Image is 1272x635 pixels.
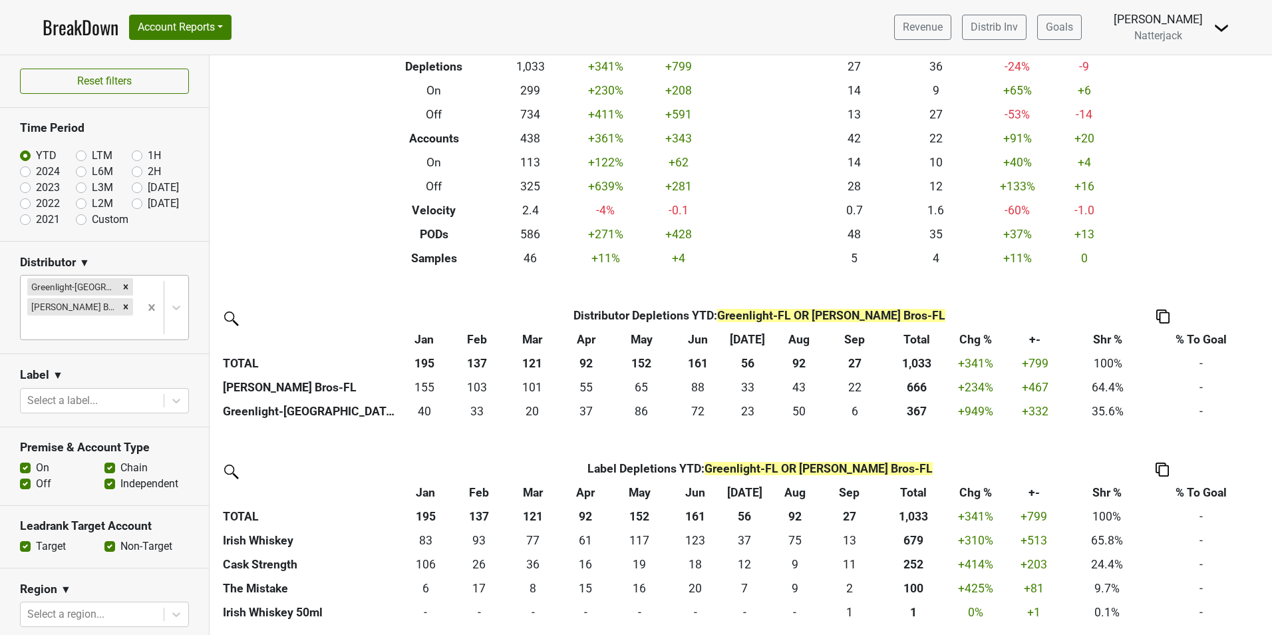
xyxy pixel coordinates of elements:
[885,403,947,420] div: 367
[767,529,823,552] td: 74.87
[611,375,671,399] td: 65.17
[1146,576,1257,600] td: -
[561,529,611,552] td: 61.48
[506,529,560,552] td: 77.28
[951,505,1000,529] td: +341 %
[561,576,611,600] td: 14.99
[79,255,90,271] span: ▼
[814,126,895,150] td: 42
[613,556,665,573] div: 19
[20,582,57,596] h3: Region
[830,403,879,420] div: 6
[496,174,565,198] td: 325
[20,368,49,382] h3: Label
[565,103,647,126] td: +411 %
[402,379,446,396] div: 155
[814,174,895,198] td: 28
[830,379,879,396] div: 22
[1001,327,1070,351] th: +-: activate to sort column ascending
[36,164,60,180] label: 2024
[814,55,895,79] td: 27
[675,379,722,396] div: 88
[767,481,823,505] th: Aug: activate to sort column ascending
[675,403,722,420] div: 72
[611,481,669,505] th: May: activate to sort column ascending
[372,55,496,79] th: Depletions
[504,399,560,423] td: 19.68
[496,79,565,103] td: 299
[1146,351,1257,375] td: -
[560,375,611,399] td: 55.25
[828,351,882,375] th: 27
[456,556,503,573] div: 26
[456,580,503,597] div: 17
[560,327,611,351] th: Apr: activate to sort column ascending
[506,505,560,529] th: 121
[20,69,189,94] button: Reset filters
[647,246,711,270] td: +4
[1156,310,1170,323] img: Copy to clipboard
[895,126,977,150] td: 22
[27,298,118,316] div: [PERSON_NAME] Bros-FL
[613,532,665,549] div: 117
[453,379,501,396] div: 103
[977,150,1058,174] td: +40 %
[565,55,647,79] td: +341 %
[399,576,452,600] td: 6.13
[611,576,669,600] td: 15.97
[450,351,504,375] th: 137
[767,552,823,576] td: 8.56
[509,556,557,573] div: 36
[774,403,824,420] div: 50
[496,198,565,222] td: 2.4
[36,476,51,492] label: Off
[882,327,951,351] th: Total: activate to sort column ascending
[725,532,764,549] div: 37
[220,529,399,552] th: Irish Whiskey
[1146,552,1257,576] td: -
[647,150,711,174] td: +62
[36,148,57,164] label: YTD
[402,580,450,597] div: 6
[770,375,828,399] td: 42.58
[1003,403,1066,420] div: +332
[20,256,76,270] h3: Distributor
[36,212,60,228] label: 2021
[1068,552,1146,576] td: 24.4%
[977,103,1058,126] td: -53 %
[563,403,608,420] div: 37
[951,375,1001,399] td: +234 %
[220,399,399,423] th: Greenlight-[GEOGRAPHIC_DATA]
[977,246,1058,270] td: +11 %
[823,529,876,552] td: 12.81
[372,126,496,150] th: Accounts
[20,121,189,135] h3: Time Period
[399,399,450,423] td: 40.17
[402,532,450,549] div: 83
[506,552,560,576] td: 36.12
[814,246,895,270] td: 5
[220,552,399,576] th: Cask Strength
[951,327,1001,351] th: Chg %: activate to sort column ascending
[1003,379,1066,396] div: +467
[450,399,504,423] td: 33.34
[1146,481,1257,505] th: % To Goal: activate to sort column ascending
[92,164,113,180] label: L6M
[36,538,66,554] label: Target
[615,403,668,420] div: 86
[563,580,607,597] div: 15
[669,481,722,505] th: Jun: activate to sort column ascending
[507,379,557,396] div: 101
[722,529,768,552] td: 36.63
[823,481,876,505] th: Sep: activate to sort column ascending
[53,367,63,383] span: ▼
[450,375,504,399] td: 103.28
[724,399,770,423] td: 22.83
[1022,357,1048,370] span: +799
[724,375,770,399] td: 33.2
[504,351,560,375] th: 121
[220,351,399,375] th: TOTAL
[1068,529,1146,552] td: 65.8%
[882,399,951,423] th: 367.220
[61,582,71,598] span: ▼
